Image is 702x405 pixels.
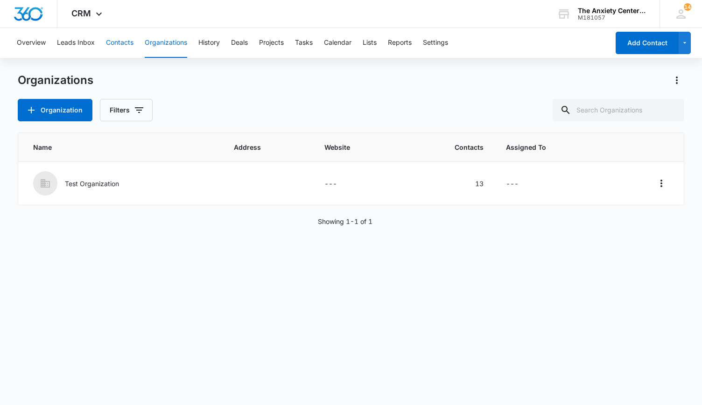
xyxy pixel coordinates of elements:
button: Actions [654,176,669,191]
span: CRM [71,8,91,18]
button: Add Contact [616,32,679,54]
button: Tasks [295,28,313,58]
td: --- [313,162,401,205]
span: Name [33,142,211,152]
button: Contacts [106,28,133,58]
button: Calendar [324,28,351,58]
p: Test Organization [65,179,119,189]
span: Website [324,142,390,152]
h1: Organizations [18,73,93,87]
button: Reports [388,28,412,58]
span: Address [234,142,302,152]
button: Organization [18,99,92,121]
div: account name [578,7,646,14]
td: --- [495,162,609,205]
button: Projects [259,28,284,58]
button: Filters [100,99,153,121]
div: account id [578,14,646,21]
td: 13 [401,162,495,205]
button: Lists [363,28,377,58]
button: Deals [231,28,248,58]
input: Search Organizations [553,99,684,121]
button: Leads Inbox [57,28,95,58]
div: notifications count [684,3,691,11]
span: 14 [684,3,691,11]
p: Showing 1-1 of 1 [318,216,372,226]
button: History [198,28,220,58]
button: Organizations [145,28,187,58]
button: Settings [423,28,448,58]
button: Actions [669,73,684,88]
span: Assigned To [506,142,598,152]
button: Overview [17,28,46,58]
span: Contacts [412,142,484,152]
